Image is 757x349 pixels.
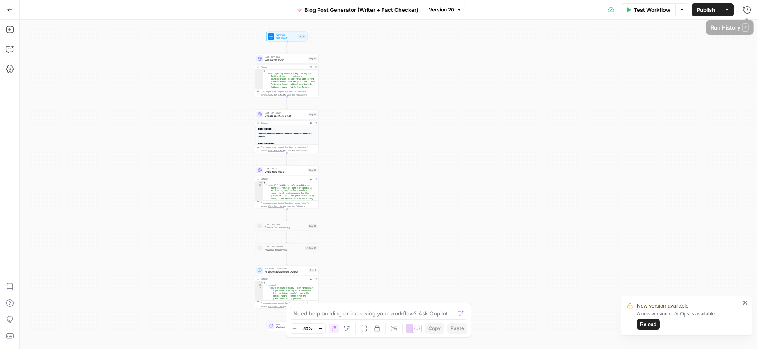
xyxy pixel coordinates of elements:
[640,321,656,328] span: Reload
[303,325,312,332] span: 50%
[255,54,319,97] div: LLM · GPT-5 MiniResearch TopicStep 17Output{ "body":"Opening summary — key findings\n- Pacific Gr...
[265,114,306,118] span: Create Content Brief
[255,32,319,41] div: WorkflowSet InputsInputs
[268,305,284,308] span: Copy the output
[447,323,467,334] button: Paste
[255,281,263,284] div: 1
[309,269,317,272] div: Step 9
[261,121,307,125] div: Output
[265,111,306,114] span: LLM · GPT-5 Mini
[697,6,715,14] span: Publish
[255,221,319,231] div: LLM · GPT-5 MiniCheck for AccuracyStep 15
[637,319,660,330] button: Reload
[255,165,319,209] div: LLM · GPT-5Draft Blog PostStep 18Output{ "content":"Pacific Grove’s coastline is magnetic. Famili...
[255,321,319,331] div: EndOutput
[268,149,284,152] span: Copy the output
[265,267,307,270] span: Run Code · JavaScript
[255,265,319,309] div: Run Code · JavaScriptPrepare Structured OutputStep 9Output{ "research":{ "body":"Opening summary ...
[261,70,263,73] span: Toggle code folding, rows 1 through 3
[255,181,263,184] div: 1
[637,310,740,330] div: A new version of AirOps is available.
[255,70,263,73] div: 1
[692,3,720,16] button: Publish
[276,36,297,40] span: Set Inputs
[305,246,317,250] div: Step 16
[276,323,304,326] span: End
[451,325,464,332] span: Paste
[308,224,317,228] div: Step 15
[261,177,307,180] div: Output
[286,41,288,53] g: Edge from start to step_17
[265,245,303,248] span: LLM · GPT-5 Nano
[428,325,441,332] span: Copy
[304,6,419,14] span: Blog Post Generator (Writer + Fact Checker)
[276,326,304,330] span: Output
[308,57,317,61] div: Step 17
[298,35,306,39] div: Inputs
[286,253,288,265] g: Edge from step_16 to step_9
[743,299,748,306] button: close
[286,209,288,221] g: Edge from step_18 to step_15
[265,270,307,274] span: Prepare Structured Output
[261,181,263,184] span: Toggle code folding, rows 1 through 3
[265,223,306,226] span: LLM · GPT-5 Mini
[261,146,317,152] div: This output is too large & has been abbreviated for review. to view the full content.
[261,201,317,208] div: This output is too large & has been abbreviated for review. to view the full content.
[261,301,317,308] div: This output is too large & has been abbreviated for review. to view the full content.
[634,6,670,14] span: Test Workflow
[637,302,688,310] span: New version available
[268,94,284,96] span: Copy the output
[261,277,307,281] div: Output
[261,90,317,96] div: This output is too large & has been abbreviated for review. to view the full content.
[276,33,297,36] span: Workflow
[286,231,288,243] g: Edge from step_15 to step_16
[265,55,306,59] span: LLM · GPT-5 Mini
[265,167,306,170] span: LLM · GPT-5
[265,170,306,174] span: Draft Blog Post
[255,284,263,287] div: 2
[286,97,288,109] g: Edge from step_17 to step_19
[286,153,288,165] g: Edge from step_19 to step_18
[268,205,284,208] span: Copy the output
[261,281,263,284] span: Toggle code folding, rows 1 through 5
[261,284,263,287] span: Toggle code folding, rows 2 through 4
[265,248,303,252] span: Rewrite Blog Post
[621,3,675,16] button: Test Workflow
[255,243,319,253] div: LLM · GPT-5 NanoRewrite Blog PostStep 16
[308,169,317,172] div: Step 18
[261,66,307,69] div: Output
[425,5,465,15] button: Version 20
[308,113,317,116] div: Step 19
[292,3,423,16] button: Blog Post Generator (Writer + Fact Checker)
[265,58,306,62] span: Research Topic
[265,226,306,230] span: Check for Accuracy
[429,6,454,14] span: Version 20
[425,323,444,334] button: Copy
